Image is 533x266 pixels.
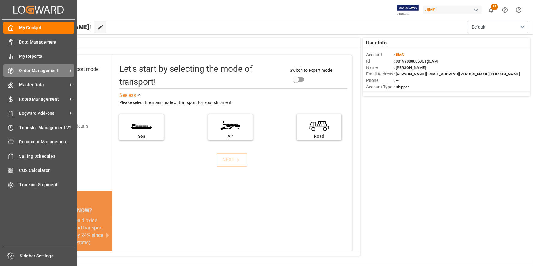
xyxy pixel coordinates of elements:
span: Id [366,58,394,64]
span: Email Address [366,71,394,77]
button: Help Center [498,3,512,17]
button: show 12 new notifications [484,3,498,17]
a: My Cockpit [3,22,74,34]
img: Exertis%20JAM%20-%20Email%20Logo.jpg_1722504956.jpg [397,5,419,15]
a: Document Management [3,136,74,148]
button: next slide / item [103,217,112,254]
button: open menu [467,21,528,33]
div: Let's start by selecting the mode of transport! [119,63,284,88]
span: User Info [366,39,387,47]
span: Phone [366,77,394,84]
span: My Cockpit [19,25,74,31]
div: Select transport mode [51,66,98,73]
button: NEXT [217,153,247,167]
div: Road [300,133,338,140]
span: Name [366,64,394,71]
a: Tracking Shipment [3,179,74,191]
span: Sidebar Settings [20,253,75,259]
span: Logward Add-ons [19,110,68,117]
a: CO2 Calculator [3,164,74,176]
span: JIMS [395,52,404,57]
span: Rates Management [19,96,68,102]
span: : [PERSON_NAME] [394,65,426,70]
span: 12 [491,4,498,10]
a: My Reports [3,50,74,62]
a: Sailing Schedules [3,150,74,162]
span: : [PERSON_NAME][EMAIL_ADDRESS][PERSON_NAME][DOMAIN_NAME] [394,72,520,76]
span: Master Data [19,82,68,88]
span: Order Management [19,67,68,74]
a: Timeslot Management V2 [3,121,74,133]
button: JIMS [423,4,484,16]
div: Air [211,133,250,140]
span: : 0019Y0000050OTgQAM [394,59,438,64]
span: Switch to expert mode [290,68,332,73]
div: NEXT [223,156,241,164]
span: Default [472,24,485,30]
span: Sailing Schedules [19,153,74,160]
span: : — [394,78,399,83]
div: Please select the main mode of transport for your shipment. [119,99,347,106]
span: CO2 Calculator [19,167,74,174]
span: Account Type [366,84,394,90]
div: JIMS [423,6,482,14]
span: : [394,52,404,57]
span: Document Management [19,139,74,145]
div: Sea [122,133,161,140]
span: : Shipper [394,85,409,89]
span: Data Management [19,39,74,45]
a: Data Management [3,36,74,48]
span: Tracking Shipment [19,182,74,188]
div: See less [119,92,136,99]
span: Account [366,52,394,58]
span: My Reports [19,53,74,60]
span: Timeslot Management V2 [19,125,74,131]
